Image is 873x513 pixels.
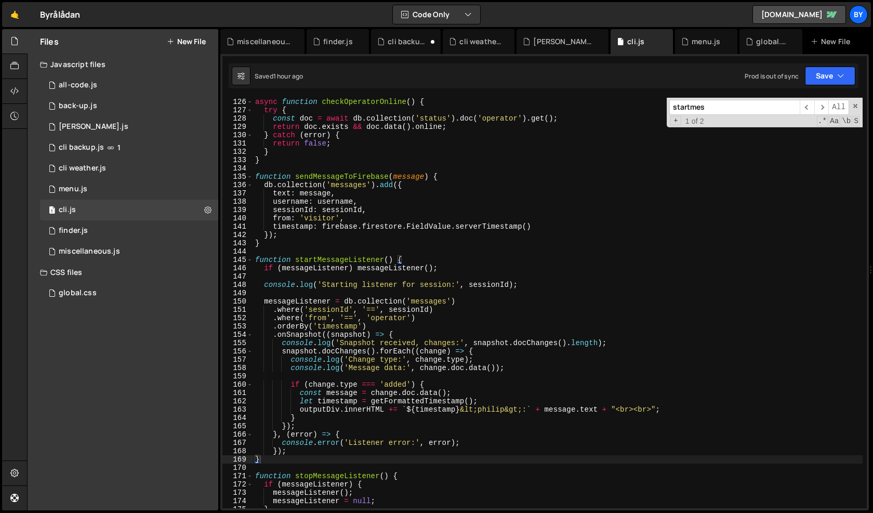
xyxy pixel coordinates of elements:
div: 129 [222,123,253,131]
div: 137 [222,189,253,198]
span: Search In Selection [853,116,859,126]
a: By [849,5,868,24]
div: 161 [222,389,253,397]
div: 10338/45237.js [40,241,218,262]
div: 174 [222,497,253,505]
a: 🤙 [2,2,28,27]
span: ​ [814,100,829,115]
div: 128 [222,114,253,123]
div: 153 [222,322,253,331]
div: New File [811,36,854,47]
div: 159 [222,372,253,380]
div: miscellaneous.js [237,36,292,47]
div: 163 [222,405,253,414]
div: 150 [222,297,253,306]
div: 147 [222,272,253,281]
span: CaseSensitive Search [829,116,840,126]
div: 1 hour ago [273,72,303,81]
div: 10338/24192.css [40,283,218,304]
input: Search for [669,100,800,115]
div: 134 [222,164,253,173]
div: 173 [222,489,253,497]
div: 151 [222,306,253,314]
div: 168 [222,447,253,455]
div: 148 [222,281,253,289]
div: [PERSON_NAME].js [59,122,128,131]
div: 141 [222,222,253,231]
div: 165 [222,422,253,430]
div: 143 [222,239,253,247]
div: 131 [222,139,253,148]
div: cli.js [59,205,76,215]
div: menu.js [692,36,720,47]
div: 140 [222,214,253,222]
div: 158 [222,364,253,372]
div: 127 [222,106,253,114]
div: 130 [222,131,253,139]
div: 142 [222,231,253,239]
div: menu.js [59,185,87,194]
div: cli weather.js [59,164,106,173]
div: 171 [222,472,253,480]
div: cli weather.js [459,36,502,47]
div: 10338/45687.js [40,158,218,179]
div: 149 [222,289,253,297]
button: New File [167,37,206,46]
div: 164 [222,414,253,422]
div: [PERSON_NAME].js [533,36,596,47]
div: 10338/45267.js [40,96,218,116]
span: 1 [117,143,121,152]
span: ​ [800,100,814,115]
div: 162 [222,397,253,405]
div: 10338/35579.js [40,75,218,96]
div: 160 [222,380,253,389]
div: Prod is out of sync [745,72,799,81]
div: 167 [222,439,253,447]
div: 156 [222,347,253,356]
button: Code Only [393,5,480,24]
span: RegExp Search [817,116,828,126]
div: cli backup.js [59,143,104,152]
div: 135 [222,173,253,181]
div: 172 [222,480,253,489]
button: Save [805,67,855,85]
div: Javascript files [28,54,218,75]
div: cli backup.js [388,36,428,47]
div: back-up.js [59,101,97,111]
div: global.css [59,288,97,298]
div: 144 [222,247,253,256]
div: miscellaneous.js [59,247,120,256]
div: Saved [255,72,303,81]
div: 166 [222,430,253,439]
div: 154 [222,331,253,339]
div: 146 [222,264,253,272]
div: 10338/24973.js [40,220,218,241]
span: Toggle Replace mode [670,116,681,125]
div: all-code.js [59,81,97,90]
span: Alt-Enter [828,100,849,115]
span: 1 of 2 [681,117,708,125]
div: 170 [222,464,253,472]
div: global.css [756,36,790,47]
div: 10338/45688.js [40,137,218,158]
div: 10338/45273.js [40,116,218,137]
h2: Files [40,36,59,47]
div: finder.js [323,36,352,47]
span: Whole Word Search [841,116,852,126]
div: cli.js [627,36,644,47]
div: Byrålådan [40,8,80,21]
div: 145 [222,256,253,264]
div: finder.js [59,226,88,235]
: 10338/23371.js [40,200,218,220]
a: [DOMAIN_NAME] [752,5,846,24]
div: CSS files [28,262,218,283]
div: 136 [222,181,253,189]
div: 169 [222,455,253,464]
div: 155 [222,339,253,347]
span: 1 [49,207,55,215]
div: 133 [222,156,253,164]
div: 139 [222,206,253,214]
div: 126 [222,98,253,106]
div: 152 [222,314,253,322]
